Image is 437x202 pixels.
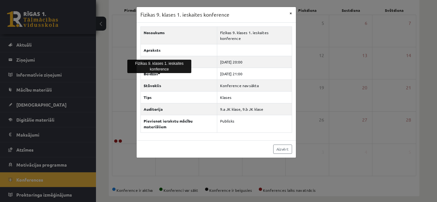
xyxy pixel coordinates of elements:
td: 9.a JK klase, 9.b JK klase [217,103,292,115]
h3: Fizikas 9. klases 1. ieskaites konference [140,11,229,19]
td: Publisks [217,115,292,132]
th: Stāvoklis [140,79,217,91]
th: Sākas [140,56,217,68]
th: Auditorija [140,103,217,115]
div: Fizikas 9. klases 1. ieskaites konference [127,60,191,73]
td: [DATE] 21:00 [217,68,292,79]
th: Nosaukums [140,26,217,44]
th: Tips [140,91,217,103]
td: Klases [217,91,292,103]
a: Aizvērt [273,145,292,154]
td: Fizikas 9. klases 1. ieskaites konference [217,26,292,44]
th: Apraksts [140,44,217,56]
td: [DATE] 20:00 [217,56,292,68]
button: × [286,7,296,19]
td: Konference nav sākta [217,79,292,91]
th: Pievienot ierakstu mācību materiāliem [140,115,217,132]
